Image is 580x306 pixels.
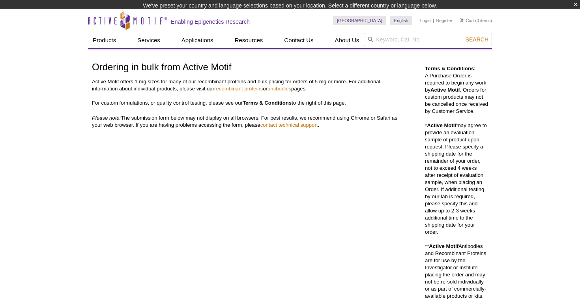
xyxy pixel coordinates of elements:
[429,243,458,249] strong: Active Motif
[92,62,401,73] h1: Ordering in bulk from Active Motif
[133,33,165,48] a: Services
[425,66,476,71] strong: Terms & Conditions:
[92,115,121,121] em: Please note:
[460,16,492,25] li: (0 items)
[390,16,412,25] a: English
[214,86,263,92] a: recombinant proteins
[171,18,250,25] h2: Enabling Epigenetics Research
[427,122,457,128] strong: Active Motif
[177,33,218,48] a: Applications
[310,6,331,24] img: Change Here
[88,33,121,48] a: Products
[230,33,268,48] a: Resources
[466,36,488,43] span: Search
[92,78,401,107] p: Active Motif offers 1 mg sizes for many of our recombinant proteins and bulk pricing for orders o...
[243,100,292,106] strong: Terms & Conditions
[279,33,318,48] a: Contact Us
[420,18,431,23] a: Login
[430,87,460,93] strong: Active Motif
[460,18,464,22] img: Your Cart
[433,16,434,25] li: |
[460,18,474,23] a: Cart
[463,36,491,43] button: Search
[364,33,492,46] input: Keyword, Cat. No.
[333,16,386,25] a: [GEOGRAPHIC_DATA]
[436,18,452,23] a: Register
[92,115,401,129] p: The submission form below may not display on all browsers. For best results, we recommend using C...
[330,33,364,48] a: About Us
[268,86,291,92] a: antibodies
[260,122,318,128] a: contact technical support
